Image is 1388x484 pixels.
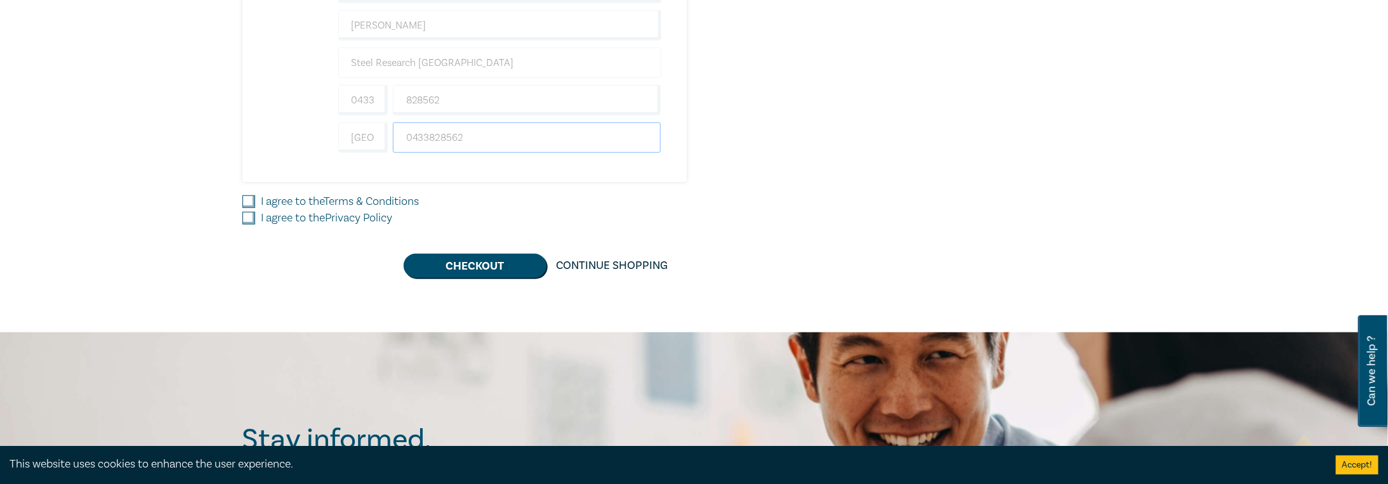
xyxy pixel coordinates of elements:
[10,456,1317,473] div: This website uses cookies to enhance the user experience.
[338,122,388,153] input: +61
[261,193,420,210] label: I agree to the
[404,254,546,278] button: Checkout
[324,194,420,209] a: Terms & Conditions
[1366,323,1378,419] span: Can we help ?
[261,210,393,226] label: I agree to the
[326,211,393,225] a: Privacy Policy
[338,85,388,115] input: +61
[393,122,661,153] input: Phone
[546,254,678,278] a: Continue Shopping
[1336,455,1378,474] button: Accept cookies
[393,85,661,115] input: Mobile*
[338,10,661,41] input: Last Name*
[338,48,661,78] input: Company
[242,423,542,456] h2: Stay informed.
